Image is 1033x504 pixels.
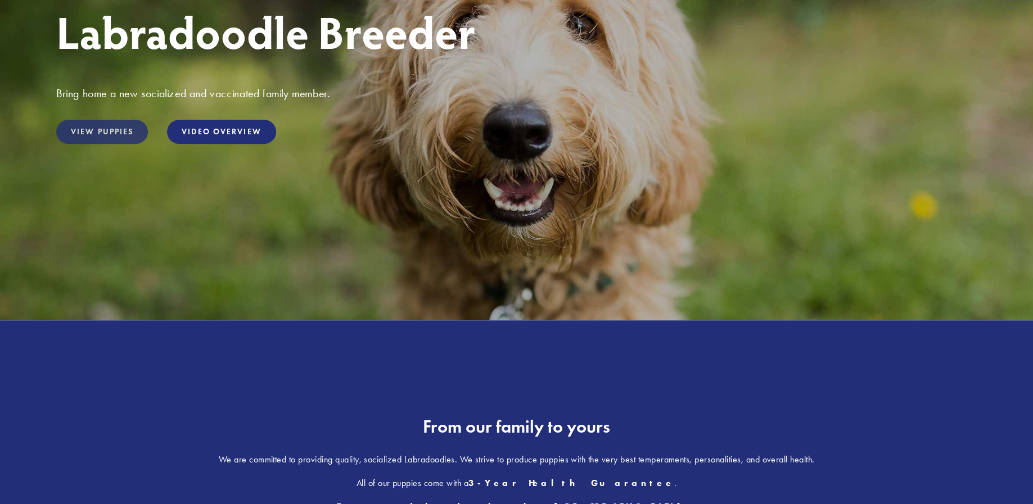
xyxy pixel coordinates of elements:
[56,416,977,437] h2: From our family to yours
[56,86,977,101] h3: Bring home a new socialized and vaccinated family member.
[56,120,148,144] a: View Puppies
[56,476,977,491] p: All of our puppies come with a .
[56,452,977,467] p: We are committed to providing quality, socialized Labradoodles. We strive to produce puppies with...
[167,120,276,144] a: Video Overview
[468,478,674,488] strong: 3-Year Health Guarantee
